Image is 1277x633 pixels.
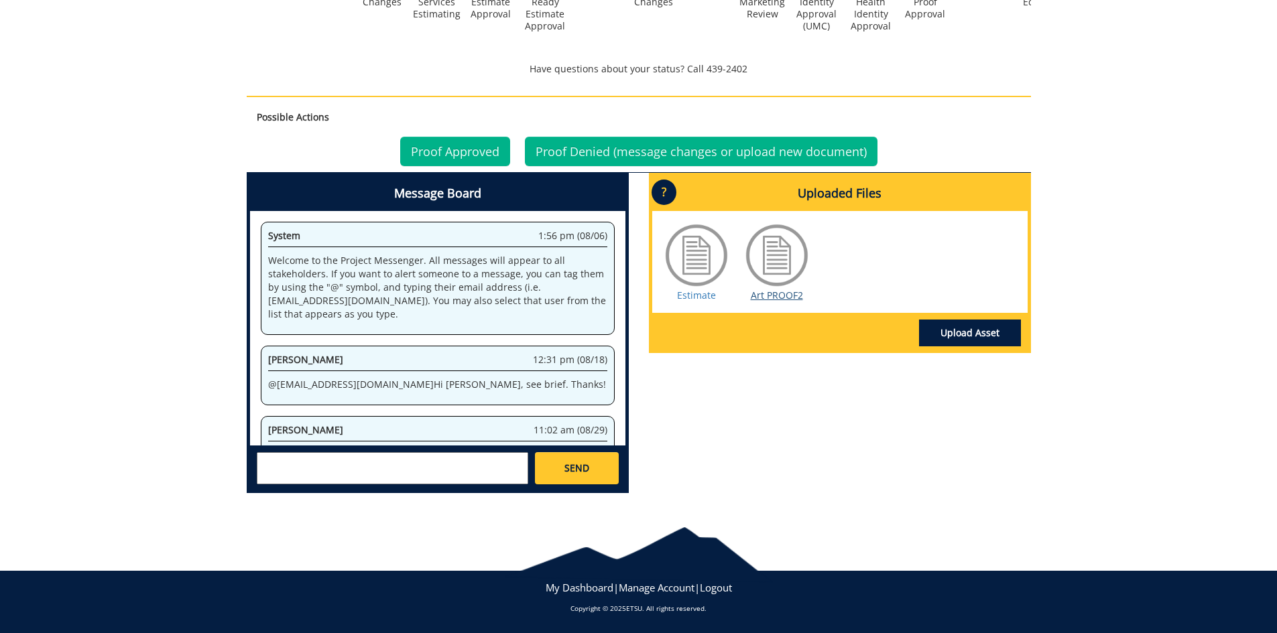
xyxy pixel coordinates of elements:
[751,289,803,301] a: Art PROOF2
[619,581,694,594] a: Manage Account
[919,320,1021,346] a: Upload Asset
[250,176,625,211] h4: Message Board
[525,137,877,166] a: Proof Denied (message changes or upload new document)
[700,581,732,594] a: Logout
[268,353,343,366] span: [PERSON_NAME]
[546,581,613,594] a: My Dashboard
[257,452,528,484] textarea: messageToSend
[535,452,618,484] a: SEND
[268,423,343,436] span: [PERSON_NAME]
[538,229,607,242] span: 1:56 pm (08/06)
[626,604,642,613] a: ETSU
[400,137,510,166] a: Proof Approved
[564,462,589,475] span: SEND
[268,229,300,242] span: System
[533,353,607,366] span: 12:31 pm (08/18)
[257,111,329,123] strong: Possible Actions
[268,378,607,391] p: @ [EMAIL_ADDRESS][DOMAIN_NAME] Hi [PERSON_NAME], see brief. Thanks!
[652,180,676,205] p: ?
[652,176,1028,211] h4: Uploaded Files
[268,254,607,321] p: Welcome to the Project Messenger. All messages will appear to all stakeholders. If you want to al...
[677,289,716,301] a: Estimate
[534,423,607,437] span: 11:02 am (08/29)
[247,62,1031,76] p: Have questions about your status? Call 439-2402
